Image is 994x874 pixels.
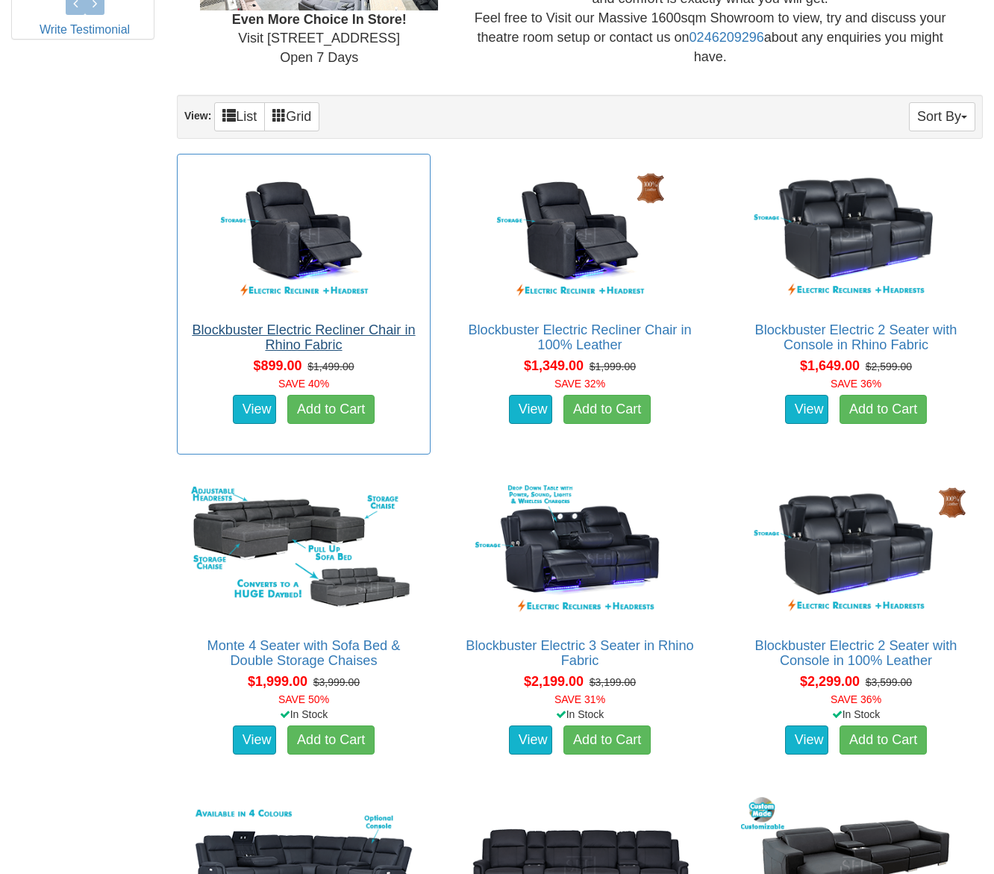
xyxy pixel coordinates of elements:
[287,725,375,755] a: Add to Cart
[248,674,307,689] span: $1,999.00
[450,707,710,722] div: In Stock
[866,676,912,688] del: $3,599.00
[233,395,276,425] a: View
[755,322,957,352] a: Blockbuster Electric 2 Seater with Console in Rhino Fabric
[185,162,422,308] img: Blockbuster Electric Recliner Chair in Rhino Fabric
[590,676,636,688] del: $3,199.00
[509,725,552,755] a: View
[192,322,415,352] a: Blockbuster Electric Recliner Chair in Rhino Fabric
[831,378,881,390] font: SAVE 36%
[755,638,957,668] a: Blockbuster Electric 2 Seater with Console in 100% Leather
[233,725,276,755] a: View
[253,358,301,373] span: $899.00
[232,12,407,27] b: Even More Choice In Store!
[554,693,605,705] font: SAVE 31%
[726,707,986,722] div: In Stock
[690,30,764,45] a: 0246209296
[214,102,265,131] a: List
[590,360,636,372] del: $1,999.00
[287,395,375,425] a: Add to Cart
[737,478,975,623] img: Blockbuster Electric 2 Seater with Console in 100% Leather
[785,395,828,425] a: View
[909,102,975,131] button: Sort By
[563,395,651,425] a: Add to Cart
[737,162,975,308] img: Blockbuster Electric 2 Seater with Console in Rhino Fabric
[468,322,691,352] a: Blockbuster Electric Recliner Chair in 100% Leather
[466,638,693,668] a: Blockbuster Electric 3 Seater in Rhino Fabric
[800,358,860,373] span: $1,649.00
[509,395,552,425] a: View
[800,674,860,689] span: $2,299.00
[524,674,584,689] span: $2,199.00
[840,395,927,425] a: Add to Cart
[785,725,828,755] a: View
[278,693,329,705] font: SAVE 50%
[40,23,130,36] a: Write Testimonial
[831,693,881,705] font: SAVE 36%
[524,358,584,373] span: $1,349.00
[461,162,698,308] img: Blockbuster Electric Recliner Chair in 100% Leather
[554,378,605,390] font: SAVE 32%
[866,360,912,372] del: $2,599.00
[207,638,401,668] a: Monte 4 Seater with Sofa Bed & Double Storage Chaises
[184,110,211,122] strong: View:
[840,725,927,755] a: Add to Cart
[174,707,434,722] div: In Stock
[278,378,329,390] font: SAVE 40%
[185,478,422,623] img: Monte 4 Seater with Sofa Bed & Double Storage Chaises
[563,725,651,755] a: Add to Cart
[264,102,319,131] a: Grid
[461,478,698,623] img: Blockbuster Electric 3 Seater in Rhino Fabric
[307,360,354,372] del: $1,499.00
[313,676,360,688] del: $3,999.00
